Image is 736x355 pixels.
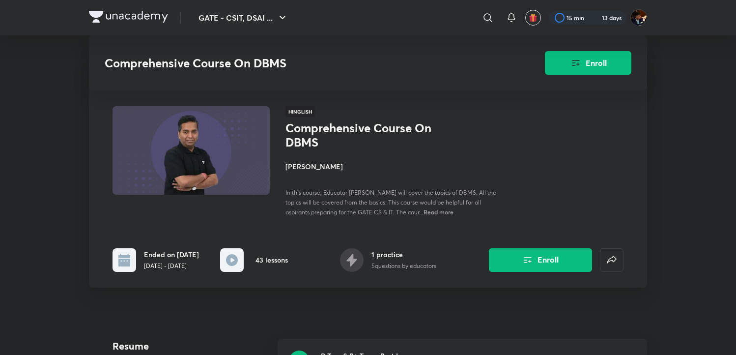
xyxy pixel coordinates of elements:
[424,208,453,216] span: Read more
[89,11,168,23] img: Company Logo
[371,249,436,260] h6: 1 practice
[285,106,315,117] span: Hinglish
[113,339,270,354] h4: Resume
[144,249,199,260] h6: Ended on [DATE]
[285,161,506,172] h4: [PERSON_NAME]
[89,11,168,25] a: Company Logo
[371,262,436,270] p: 5 questions by educators
[600,248,623,272] button: false
[525,10,541,26] button: avatar
[105,56,489,70] h3: Comprehensive Course On DBMS
[144,262,199,270] p: [DATE] - [DATE]
[285,121,446,149] h1: Comprehensive Course On DBMS
[111,105,271,196] img: Thumbnail
[489,248,592,272] button: Enroll
[545,51,631,75] button: Enroll
[630,9,647,26] img: Asmeet Gupta
[193,8,294,28] button: GATE - CSIT, DSAI ...
[285,189,496,216] span: In this course, Educator [PERSON_NAME] will cover the topics of DBMS. All the topics will be cove...
[590,13,600,23] img: streak
[255,255,288,265] h6: 43 lessons
[529,13,538,22] img: avatar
